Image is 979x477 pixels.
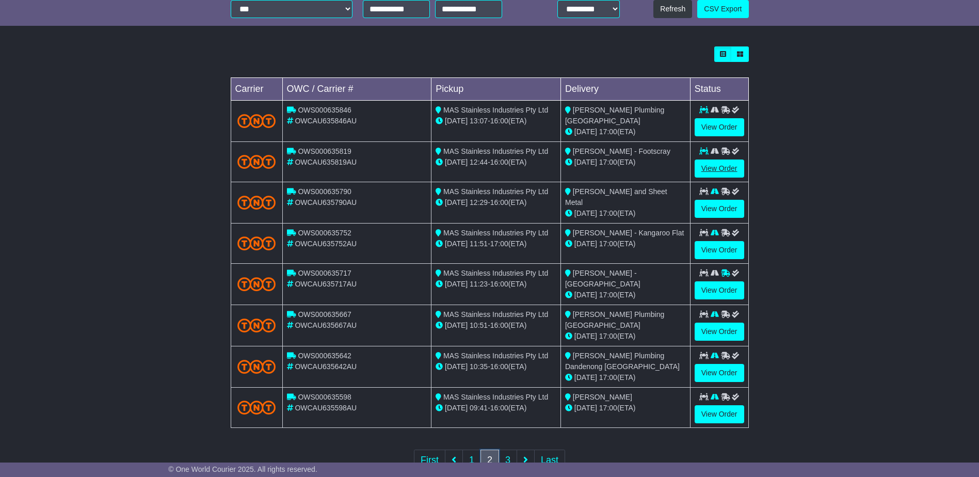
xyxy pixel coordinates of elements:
span: [DATE] [574,291,597,299]
span: MAS Stainless Industries Pty Ltd [443,187,548,196]
span: 16:00 [490,117,508,125]
span: [PERSON_NAME] Plumbing [GEOGRAPHIC_DATA] [565,310,664,329]
span: [DATE] [574,404,597,412]
span: 17:00 [599,240,617,248]
span: [PERSON_NAME] Plumbing Dandenong [GEOGRAPHIC_DATA] [565,352,680,371]
a: View Order [695,364,744,382]
span: MAS Stainless Industries Pty Ltd [443,229,548,237]
div: - (ETA) [436,279,556,290]
span: [DATE] [445,158,468,166]
div: - (ETA) [436,157,556,168]
span: [DATE] [445,362,468,371]
span: OWCAU635598AU [295,404,357,412]
span: [DATE] [574,128,597,136]
span: OWCAU635790AU [295,198,357,206]
span: 10:51 [470,321,488,329]
span: OWCAU635642AU [295,362,357,371]
a: View Order [695,200,744,218]
span: 17:00 [490,240,508,248]
span: [PERSON_NAME] - Footscray [573,147,670,155]
span: [DATE] [574,373,597,381]
a: 2 [480,450,499,471]
span: [PERSON_NAME] Plumbing [GEOGRAPHIC_DATA] [565,106,664,125]
img: TNT_Domestic.png [237,236,276,250]
span: OWS000635790 [298,187,351,196]
span: OWS000635819 [298,147,351,155]
img: TNT_Domestic.png [237,360,276,374]
a: 1 [462,450,481,471]
span: 12:29 [470,198,488,206]
a: View Order [695,241,744,259]
div: (ETA) [565,208,686,219]
span: [DATE] [445,117,468,125]
span: MAS Stainless Industries Pty Ltd [443,393,548,401]
span: OWS000635717 [298,269,351,277]
span: 17:00 [599,332,617,340]
span: MAS Stainless Industries Pty Ltd [443,269,548,277]
span: [PERSON_NAME] and Sheet Metal [565,187,667,206]
span: [DATE] [445,321,468,329]
a: First [414,450,445,471]
span: 11:23 [470,280,488,288]
span: 16:00 [490,198,508,206]
span: [DATE] [574,209,597,217]
a: View Order [695,160,744,178]
div: - (ETA) [436,361,556,372]
div: (ETA) [565,403,686,414]
span: OWCAU635846AU [295,117,357,125]
span: 16:00 [490,404,508,412]
div: (ETA) [565,157,686,168]
img: TNT_Domestic.png [237,401,276,415]
span: [DATE] [574,240,597,248]
td: Carrier [231,78,282,101]
a: View Order [695,405,744,423]
span: 11:51 [470,240,488,248]
div: - (ETA) [436,239,556,249]
span: [DATE] [445,280,468,288]
span: [DATE] [574,332,597,340]
span: © One World Courier 2025. All rights reserved. [168,465,317,473]
span: 16:00 [490,158,508,166]
div: (ETA) [565,331,686,342]
div: - (ETA) [436,403,556,414]
td: Pickup [431,78,561,101]
span: 09:41 [470,404,488,412]
span: OWS000635667 [298,310,351,319]
span: 16:00 [490,362,508,371]
img: TNT_Domestic.png [237,196,276,210]
span: 12:44 [470,158,488,166]
div: (ETA) [565,239,686,249]
a: 3 [499,450,517,471]
div: (ETA) [565,290,686,300]
span: 17:00 [599,209,617,217]
a: View Order [695,281,744,299]
span: OWCAU635667AU [295,321,357,329]
span: OWCAU635752AU [295,240,357,248]
span: OWS000635752 [298,229,351,237]
span: OWCAU635717AU [295,280,357,288]
span: 16:00 [490,280,508,288]
span: 17:00 [599,128,617,136]
span: 17:00 [599,158,617,166]
span: MAS Stainless Industries Pty Ltd [443,147,548,155]
img: TNT_Domestic.png [237,277,276,291]
img: TNT_Domestic.png [237,155,276,169]
span: OWS000635642 [298,352,351,360]
span: OWCAU635819AU [295,158,357,166]
div: - (ETA) [436,320,556,331]
span: 10:35 [470,362,488,371]
span: [PERSON_NAME] - Kangaroo Flat [573,229,684,237]
span: 17:00 [599,404,617,412]
span: [DATE] [445,198,468,206]
td: OWC / Carrier # [282,78,431,101]
span: 17:00 [599,373,617,381]
a: View Order [695,118,744,136]
span: MAS Stainless Industries Pty Ltd [443,310,548,319]
span: [DATE] [574,158,597,166]
div: (ETA) [565,372,686,383]
img: TNT_Domestic.png [237,114,276,128]
span: MAS Stainless Industries Pty Ltd [443,352,548,360]
span: 17:00 [599,291,617,299]
span: OWS000635598 [298,393,351,401]
div: - (ETA) [436,116,556,126]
